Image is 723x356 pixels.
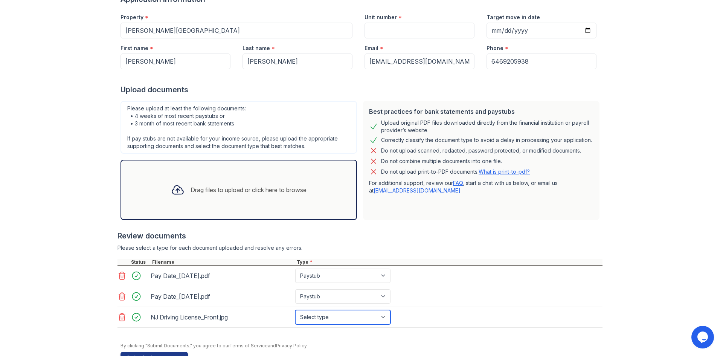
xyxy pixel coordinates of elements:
div: Correctly classify the document type to avoid a delay in processing your application. [381,136,592,145]
a: FAQ [453,180,463,186]
div: Drag files to upload or click here to browse [191,185,307,194]
div: Upload original PDF files downloaded directly from the financial institution or payroll provider’... [381,119,593,134]
p: Do not upload print-to-PDF documents. [381,168,530,176]
label: Email [365,44,378,52]
label: Unit number [365,14,397,21]
div: Do not upload scanned, redacted, password protected, or modified documents. [381,146,581,155]
a: What is print-to-pdf? [479,168,530,175]
div: NJ Driving License_Front.jpg [151,311,292,323]
a: Privacy Policy. [276,343,308,348]
div: Do not combine multiple documents into one file. [381,157,502,166]
a: Terms of Service [229,343,268,348]
div: Type [295,259,602,265]
div: Please upload at least the following documents: • 4 weeks of most recent paystubs or • 3 month of... [120,101,357,154]
p: For additional support, review our , start a chat with us below, or email us at [369,179,593,194]
div: Pay Date_[DATE].pdf [151,270,292,282]
div: Upload documents [120,84,602,95]
div: Review documents [117,231,602,241]
div: Filename [151,259,295,265]
iframe: chat widget [691,326,715,348]
label: Property [120,14,143,21]
label: First name [120,44,148,52]
a: [EMAIL_ADDRESS][DOMAIN_NAME] [374,187,461,194]
label: Phone [487,44,503,52]
div: Please select a type for each document uploaded and resolve any errors. [117,244,602,252]
label: Target move in date [487,14,540,21]
div: Best practices for bank statements and paystubs [369,107,593,116]
div: Pay Date_[DATE].pdf [151,290,292,303]
div: Status [130,259,151,265]
label: Last name [243,44,270,52]
div: By clicking "Submit Documents," you agree to our and [120,343,602,349]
